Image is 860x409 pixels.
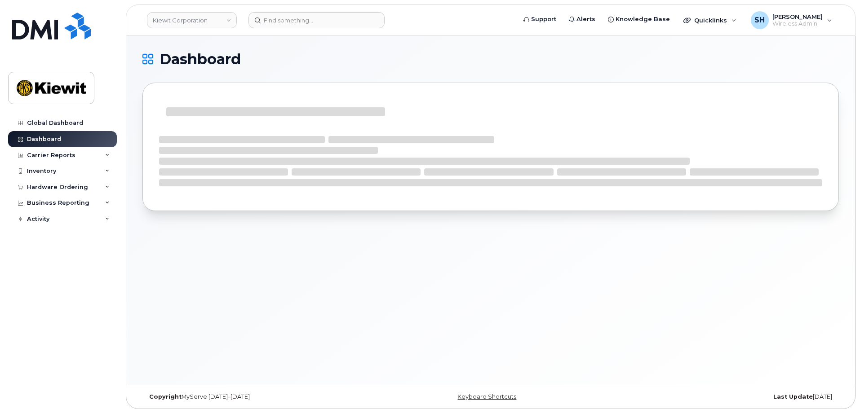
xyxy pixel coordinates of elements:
[142,393,375,400] div: MyServe [DATE]–[DATE]
[457,393,516,400] a: Keyboard Shortcuts
[149,393,182,400] strong: Copyright
[773,393,813,400] strong: Last Update
[160,53,241,66] span: Dashboard
[607,393,839,400] div: [DATE]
